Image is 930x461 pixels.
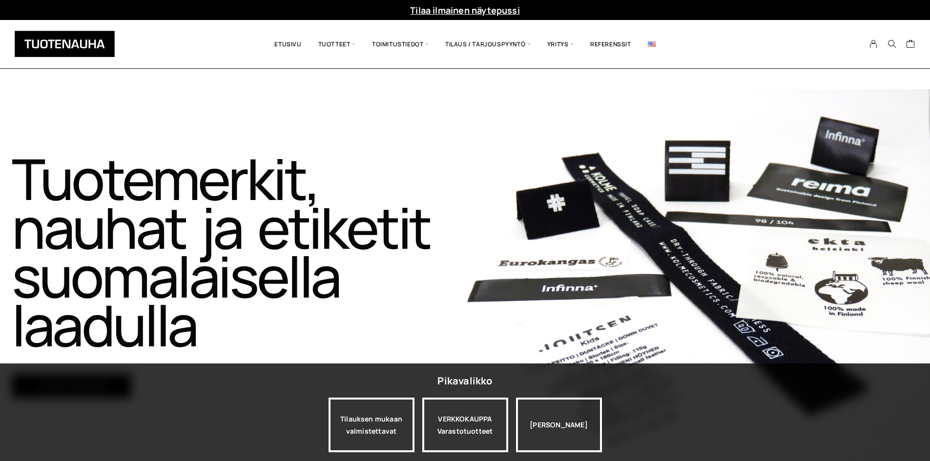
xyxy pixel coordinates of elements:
[648,41,656,47] img: English
[364,27,437,61] span: Toimitustiedot
[539,27,582,61] span: Yritys
[422,398,508,452] div: VERKKOKAUPPA Varastotuotteet
[437,372,492,390] div: Pikavalikko
[864,40,883,48] a: My Account
[310,27,364,61] span: Tuotteet
[883,40,901,48] button: Search
[15,31,115,57] img: Tuotenauha Oy
[410,4,520,16] a: Tilaa ilmainen näytepussi
[516,398,602,452] div: [PERSON_NAME]
[906,39,915,51] a: Cart
[422,398,508,452] a: VERKKOKAUPPAVarastotuotteet
[12,154,463,349] h1: Tuotemerkit, nauhat ja etiketit suomalaisella laadulla​
[582,27,640,61] a: Referenssit
[329,398,414,452] a: Tilauksen mukaan valmistettavat
[266,27,310,61] a: Etusivu
[437,27,539,61] span: Tilaus / Tarjouspyyntö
